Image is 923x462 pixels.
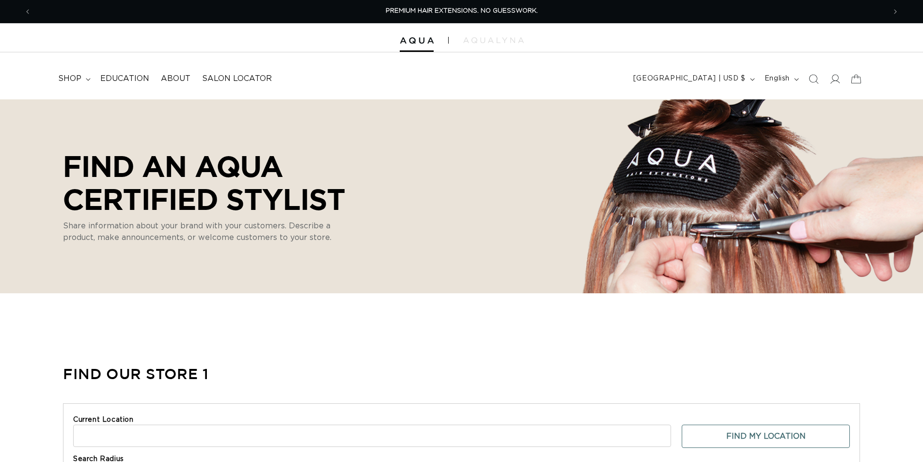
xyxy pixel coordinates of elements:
span: [GEOGRAPHIC_DATA] | USD $ [633,74,746,84]
summary: shop [52,68,94,90]
span: Salon Locator [202,74,272,84]
a: About [155,68,196,90]
button: English [759,70,803,88]
img: Aqua Hair Extensions [400,37,434,44]
a: Salon Locator [196,68,278,90]
p: Find an AQUA Certified Stylist [63,149,359,215]
button: [GEOGRAPHIC_DATA] | USD $ [627,70,759,88]
h1: Find Our Store 1 [63,364,209,384]
span: English [765,74,790,84]
p: Share information about your brand with your customers. Describe a product, make announcements, o... [63,220,344,243]
button: Find My Location [682,425,850,448]
label: Current Location [73,415,850,425]
span: Education [100,74,149,84]
button: Previous announcement [17,2,38,21]
button: Next announcement [885,2,906,21]
a: Education [94,68,155,90]
img: aqualyna.com [463,37,524,43]
summary: Search [803,68,824,90]
span: PREMIUM HAIR EXTENSIONS. NO GUESSWORK. [386,8,538,14]
span: About [161,74,190,84]
span: shop [58,74,81,84]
